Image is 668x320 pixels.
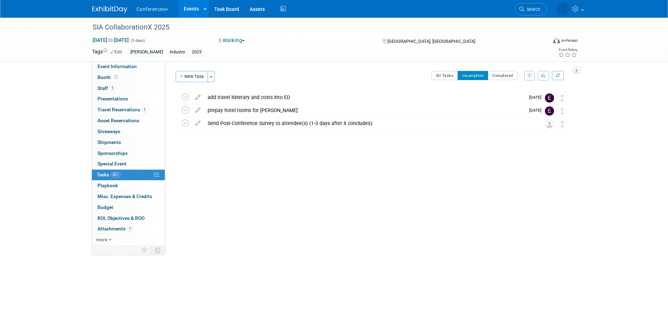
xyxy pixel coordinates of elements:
[204,117,531,129] div: Send Post-Conference Survey to attendee(s) (1-3 days after it concludes):
[92,137,165,148] a: Shipments
[92,224,165,234] a: Attachments1
[561,121,564,128] i: Move task
[113,74,119,80] span: Booth not reserved yet
[529,108,545,113] span: [DATE]
[90,21,537,34] div: SIA CollaborationX 2025
[97,226,133,231] span: Attachments
[92,181,165,191] a: Playbook
[97,194,152,199] span: Misc. Expenses & Credits
[97,64,137,69] span: Event Information
[130,38,145,43] span: (3 days)
[176,71,208,82] button: New Task
[168,48,187,56] div: Industry
[515,3,547,15] a: Search
[488,71,518,80] button: Completed
[97,215,144,221] span: ROI, Objectives & ROO
[97,204,113,210] span: Budget
[92,159,165,169] a: Special Event
[92,213,165,224] a: ROI, Objectives & ROO
[92,116,165,126] a: Asset Reservations
[545,93,554,103] img: Erin Anderson
[92,202,165,213] a: Budget
[192,94,204,100] a: edit
[96,237,107,242] span: more
[97,85,115,91] span: Staff
[506,37,578,47] div: Event Format
[97,161,127,166] span: Special Event
[92,6,127,13] img: ExhibitDay
[545,106,554,116] img: Erin Anderson
[92,61,165,72] a: Event Information
[92,48,122,56] td: Tags
[97,129,120,134] span: Giveaways
[97,172,120,177] span: Tasks
[127,226,133,231] span: 1
[92,148,165,159] a: Sponsorships
[92,105,165,115] a: Travel Reservations1
[204,104,525,116] div: prepay hotel rooms for [PERSON_NAME]
[97,139,121,145] span: Shipments
[97,107,147,112] span: Travel Reservations
[92,126,165,137] a: Giveaways
[97,118,139,123] span: Asset Reservations
[107,37,114,43] span: to
[458,71,488,80] button: Incomplete
[97,183,118,188] span: Playbook
[97,74,119,80] span: Booth
[524,7,540,12] span: Search
[92,94,165,104] a: Presentations
[553,38,560,43] img: Format-Inperson.png
[556,2,569,16] img: Stephanie Donley
[387,39,475,44] span: [GEOGRAPHIC_DATA], [GEOGRAPHIC_DATA]
[552,71,564,80] a: Refresh
[92,170,165,180] a: Tasks86%
[545,119,554,129] img: Unassigned
[192,107,204,113] a: edit
[561,38,578,43] div: In-Person
[216,37,248,44] button: Walking
[190,48,204,56] div: 2025
[139,246,151,255] td: Personalize Event Tab Strip
[128,48,165,56] div: [PERSON_NAME]
[561,108,564,115] i: Move task
[92,191,165,202] a: Misc. Expenses & Credits
[110,85,115,91] span: 1
[97,96,128,102] span: Presentations
[558,48,577,52] div: Event Rating
[92,83,165,94] a: Staff1
[204,91,525,103] div: add travel itinerary and costs into ED
[92,72,165,83] a: Booth
[142,107,147,112] span: 1
[111,172,120,177] span: 86%
[110,50,122,54] a: Edit
[150,246,165,255] td: Toggle Event Tabs
[431,71,458,80] button: All Tasks
[529,95,545,100] span: [DATE]
[92,37,129,43] span: [DATE] [DATE]
[92,235,165,245] a: more
[561,95,564,102] i: Move task
[97,150,128,156] span: Sponsorships
[192,120,204,126] a: edit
